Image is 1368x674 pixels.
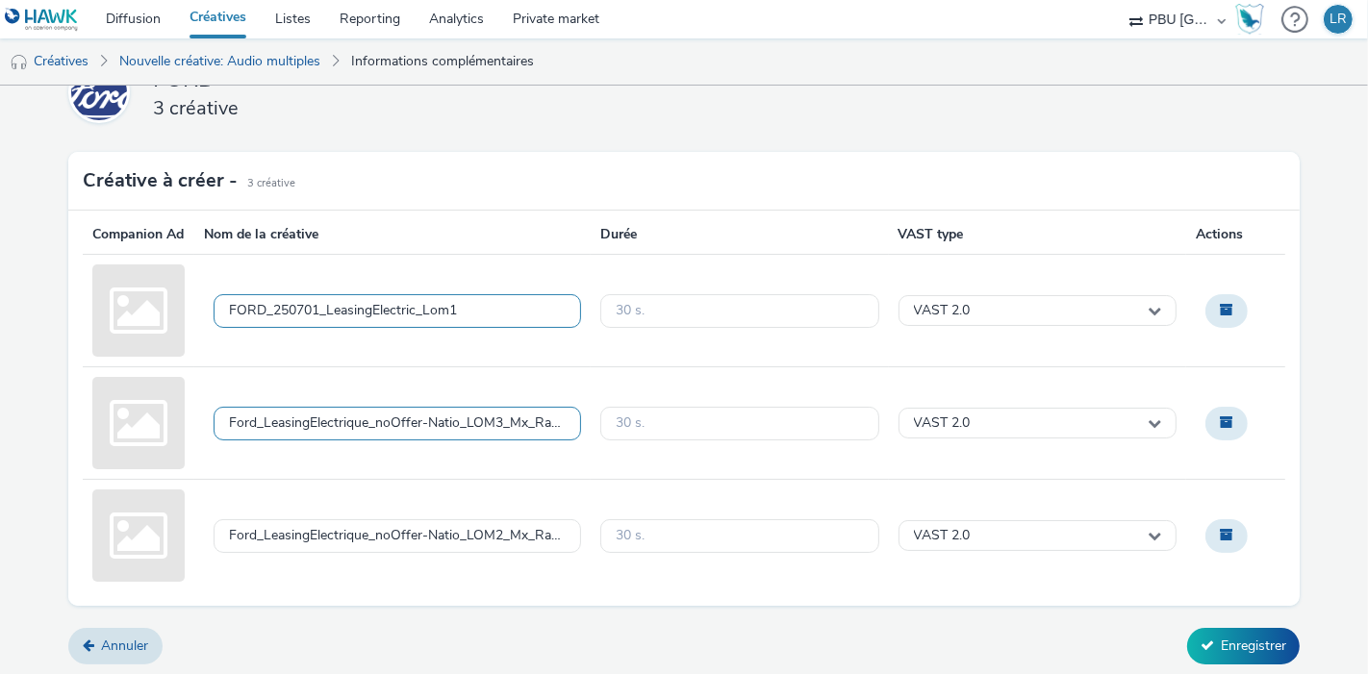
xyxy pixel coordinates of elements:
a: Informations complémentaires [342,38,544,85]
a: Hawk Academy [1235,4,1272,35]
img: undefined Logo [5,8,79,32]
div: Nom de la créative [194,225,591,254]
span: VAST 2.0 [914,415,971,432]
img: Hawk Academy [1235,4,1264,35]
div: Ford_LeasingElectrique_noOffer-Natio_LOM3_Mx_Ra_-9dB_30s_[DATE].mp3 [229,415,566,432]
div: LR [1330,5,1347,34]
div: Companion Ad [83,225,194,254]
div: VAST type [889,225,1186,254]
h3: 3 créative [153,95,1019,121]
div: Archiver [1196,285,1257,337]
div: Actions [1186,225,1285,254]
div: Ford_LeasingElectrique_noOffer-Natio_LOM2_Mx_Ra_-9dB_30s_[DATE].mp3 [229,528,566,544]
h3: Créative à créer - [83,166,238,195]
div: Archiver [1196,510,1257,562]
div: 30 s. [616,528,645,544]
span: VAST 2.0 [914,528,971,544]
div: FORD_250701_LeasingElectric_Lom1 [229,303,457,319]
div: Durée [591,225,888,254]
button: Enregistrer [1187,628,1300,664]
div: Archiver [1196,397,1257,449]
a: Annuler [68,628,163,664]
div: 30 s. [616,415,645,432]
img: audio [10,53,29,72]
small: 3 Créative [247,176,295,191]
a: Nouvelle créative: Audio multiples [110,38,330,85]
img: FORD [71,64,127,120]
div: 30 s. [616,303,645,319]
a: FORD [68,62,138,123]
span: VAST 2.0 [914,303,971,319]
